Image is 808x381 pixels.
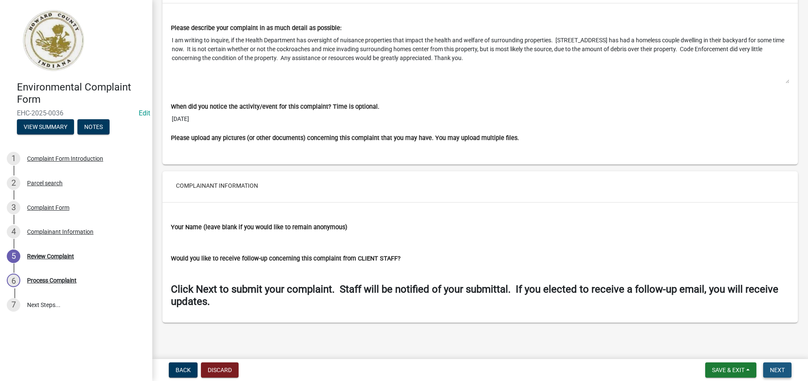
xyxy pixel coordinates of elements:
[705,362,756,378] button: Save & Exit
[27,229,93,235] div: Complainant Information
[171,135,519,141] label: Please upload any pictures (or other documents) concerning this complaint that you may have. You ...
[7,176,20,190] div: 2
[7,274,20,287] div: 6
[171,25,341,31] label: Please describe your complaint in as much detail as possible:
[171,104,379,110] label: When did you notice the activity/event for this complaint? Time is optional.
[77,119,110,134] button: Notes
[17,119,74,134] button: View Summary
[27,277,77,283] div: Process Complaint
[7,225,20,238] div: 4
[201,362,239,378] button: Discard
[171,283,778,307] strong: Click Next to submit your complaint. Staff will be notified of your submittal. If you elected to ...
[763,362,792,378] button: Next
[17,81,146,106] h4: Environmental Complaint Form
[712,367,745,373] span: Save & Exit
[171,33,789,84] textarea: I am writing to inquire, if the Health Department has oversight of nuisance properties that impac...
[17,9,89,72] img: Howard County, Indiana
[770,367,785,373] span: Next
[7,298,20,312] div: 7
[27,253,74,259] div: Review Complaint
[169,178,265,193] button: Complainant Information
[27,205,69,211] div: Complaint Form
[7,249,20,263] div: 5
[171,225,347,230] label: Your Name (leave blank if you would like to remain anonymous)
[27,180,63,186] div: Parcel search
[7,152,20,165] div: 1
[139,109,150,117] a: Edit
[139,109,150,117] wm-modal-confirm: Edit Application Number
[7,201,20,214] div: 3
[77,124,110,131] wm-modal-confirm: Notes
[169,362,198,378] button: Back
[27,156,103,162] div: Complaint Form Introduction
[17,124,74,131] wm-modal-confirm: Summary
[17,109,135,117] span: EHC-2025-0036
[176,367,191,373] span: Back
[171,256,401,262] label: Would you like to receive follow-up concerning this complaint from CLIENT STAFF?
